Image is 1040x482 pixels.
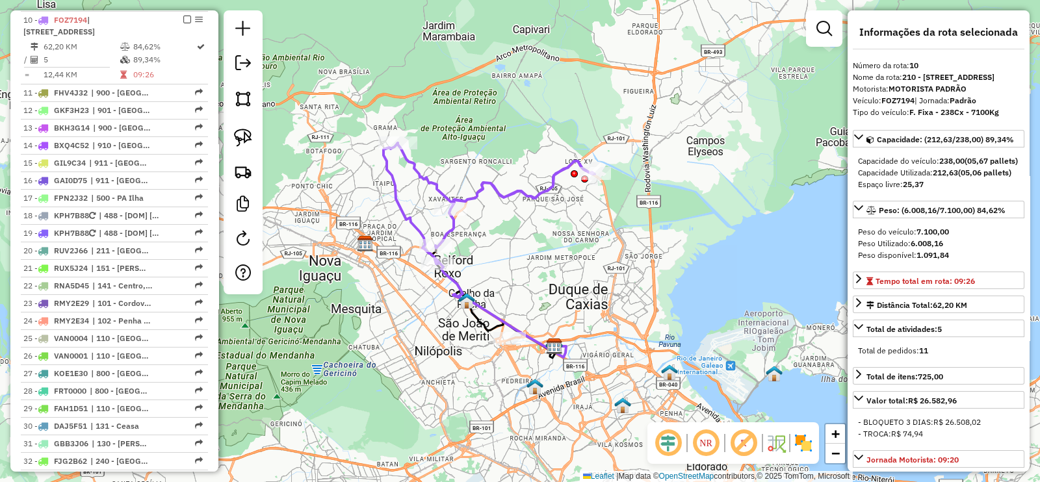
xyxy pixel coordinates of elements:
[54,351,88,361] span: VAN0001
[23,316,89,325] span: 24 -
[195,404,203,412] em: Rota exportada
[766,433,786,453] img: Fluxo de ruas
[99,227,159,239] span: 488 - [DOM] Oswaldo Cruz JPA
[831,425,840,442] span: +
[23,68,30,81] td: =
[23,456,87,466] span: 32 -
[908,396,957,405] strong: R$ 26.582,96
[92,298,152,309] span: 101 - Cordovil, 102 - Penha Circular, 104 - Brás de Pina, 110 - Vila da Penha, 131 - Ceasa, 510 -...
[858,167,1019,179] div: Capacidade Utilizada:
[853,71,1024,83] div: Nome da rota:
[614,397,631,414] img: PA - Quintungo
[23,140,89,150] span: 14 -
[23,175,87,185] span: 16 -
[825,424,845,444] a: Zoom in
[933,168,958,177] strong: 212,63
[23,193,88,203] span: 17 -
[91,192,151,204] span: 500 - PA Ilha
[23,15,95,36] span: 10 -
[31,56,38,64] i: Total de Atividades
[234,162,252,181] img: Criar rota
[858,155,1019,167] div: Capacidade do veículo:
[950,95,976,105] strong: Padrão
[23,105,89,115] span: 12 -
[43,53,120,66] td: 5
[54,210,89,220] span: KPH7B88
[909,107,999,117] strong: F. Fixa - 238Cx - 7100Kg
[195,246,203,254] em: Rota exportada
[54,158,86,168] span: GIL9C34
[54,456,87,466] span: FJG2B62
[195,334,203,342] em: Rota exportada
[195,159,203,166] em: Rota exportada
[43,40,120,53] td: 62,20 KM
[23,263,88,273] span: 21 -
[91,87,151,99] span: 900 - Ilha Freguesia, 901 - Ilha Pitangueiras
[23,15,95,36] span: | [STREET_ADDRESS]
[195,194,203,201] em: Rota exportada
[230,225,256,255] a: Reroteirizar Sessão
[230,50,256,79] a: Exportar sessão
[858,345,1019,357] div: Total de pedidos:
[659,472,714,481] a: OpenStreetMap
[195,16,203,23] em: Opções
[54,421,87,431] span: DAJ5F51
[545,338,562,355] img: 506 UDC Light MVT Pavuna
[90,175,150,186] span: 911 - Ilha Portuguesa, 912 - Ilha Galeão
[853,320,1024,337] a: Total de atividades:5
[23,333,88,343] span: 25 -
[197,43,205,51] i: Rota otimizada
[91,245,151,257] span: 211 - Nova Aurora, 240 - Vila Santo Antonio
[937,324,942,334] strong: 5
[915,95,976,105] span: | Jornada:
[690,427,721,459] span: Ocultar NR
[92,280,152,292] span: 141 - Centro, 150 - Nilópolis 2 , 202 - Coelho da Rocha
[853,391,1024,409] a: Valor total:R$ 26.582,96
[91,368,151,379] span: 800 - Jardim América
[54,386,86,396] span: FRT0000
[23,386,86,396] span: 28 -
[23,123,90,133] span: 13 -
[583,472,614,481] a: Leaflet
[90,420,150,432] span: 131 - Ceasa
[933,300,967,310] span: 62,20 KM
[195,351,203,359] em: Rota exportada
[91,403,151,414] span: 110 - Vila da Penha
[546,338,563,355] img: CDD Pavuna
[54,438,88,448] span: GBB3J06
[91,333,151,344] span: 110 - Vila da Penha
[234,129,252,147] img: Selecionar atividades - laço
[54,246,88,255] span: RUV2J66
[91,350,151,362] span: 110 - Vila da Penha
[54,175,87,185] span: GAI0D75
[23,351,88,361] span: 26 -
[229,157,257,186] a: Criar rota
[54,368,88,378] span: KOE1E30
[853,201,1024,218] a: Peso: (6.008,16/7.100,00) 84,62%
[195,123,203,131] em: Rota exportada
[54,403,88,413] span: FAH1D51
[54,263,88,273] span: RUX5J24
[195,176,203,184] em: Rota exportada
[133,53,196,66] td: 89,34%
[23,438,88,448] span: 31 -
[195,316,203,324] em: Rota exportada
[54,333,88,343] span: VAN0004
[54,105,89,115] span: GKF3H23
[23,403,88,413] span: 29 -
[811,16,837,42] a: Exibir filtros
[853,83,1024,95] div: Motorista:
[23,246,88,255] span: 20 -
[23,210,96,220] span: 18 -
[54,193,88,203] span: FPN2J32
[23,53,30,66] td: /
[195,264,203,272] em: Rota exportada
[766,365,783,382] img: PA - Ilha
[357,235,374,252] img: CDD Nova Iguaçu
[493,332,526,345] div: Atividade não roteirizada - VANESSA DA CONCEICaO
[879,205,1006,215] span: Peso: (6.008,16/7.100,00) 84,62%
[958,168,1011,177] strong: (05,06 pallets)
[91,262,151,274] span: 151 - Edson Passos 2, 161 - Edson Passos, 962 - Chatuba
[866,395,957,407] div: Valor total:
[23,281,89,290] span: 22 -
